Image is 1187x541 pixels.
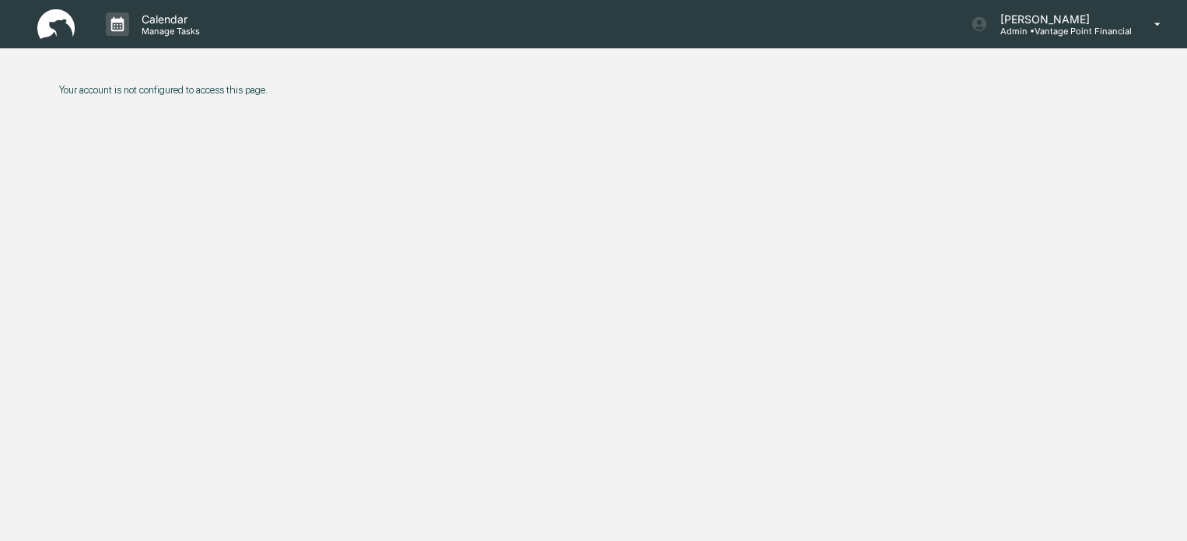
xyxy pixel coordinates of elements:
[37,9,75,40] img: logo
[59,84,1127,96] p: Your account is not configured to access this page.
[129,12,208,26] p: Calendar
[129,26,208,37] p: Manage Tasks
[988,26,1132,37] p: Admin • Vantage Point Financial
[988,12,1132,26] p: [PERSON_NAME]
